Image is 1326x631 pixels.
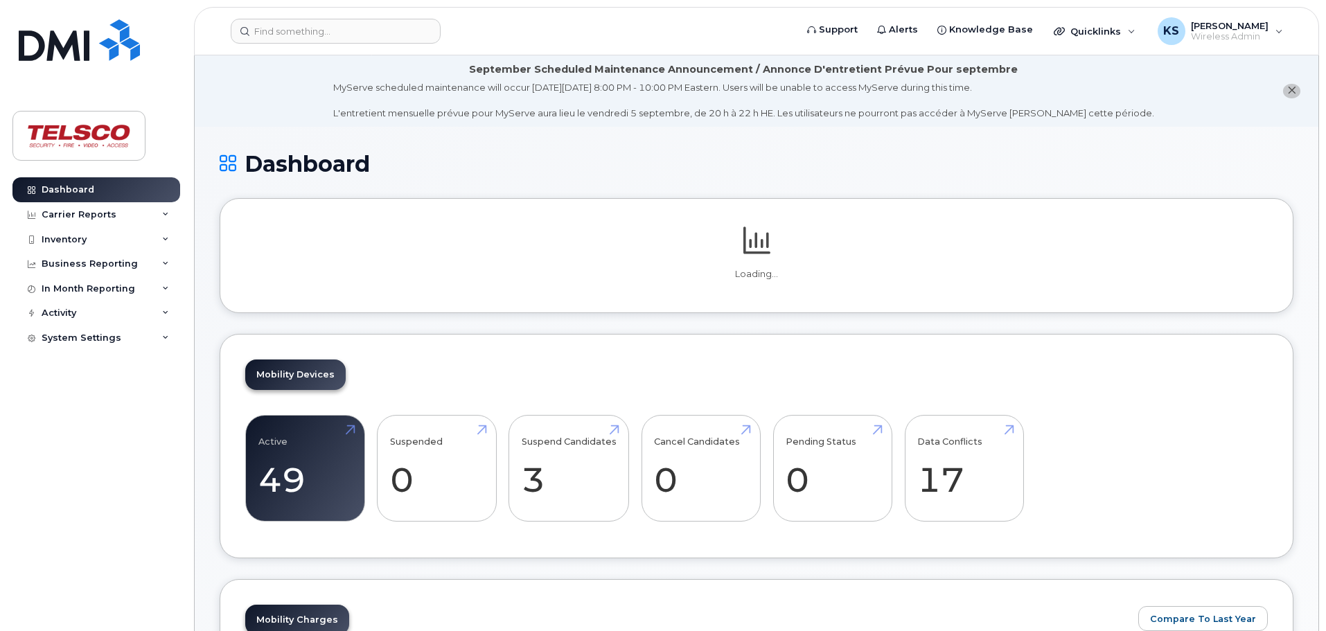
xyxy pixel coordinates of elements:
h1: Dashboard [220,152,1293,176]
a: Data Conflicts 17 [917,423,1011,514]
a: Active 49 [258,423,352,514]
div: MyServe scheduled maintenance will occur [DATE][DATE] 8:00 PM - 10:00 PM Eastern. Users will be u... [333,81,1154,120]
a: Pending Status 0 [786,423,879,514]
a: Suspend Candidates 3 [522,423,617,514]
span: Compare To Last Year [1150,612,1256,625]
div: September Scheduled Maintenance Announcement / Annonce D'entretient Prévue Pour septembre [469,62,1018,77]
button: close notification [1283,84,1300,98]
a: Mobility Devices [245,359,346,390]
button: Compare To Last Year [1138,606,1268,631]
p: Loading... [245,268,1268,281]
a: Cancel Candidates 0 [654,423,748,514]
a: Suspended 0 [390,423,484,514]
